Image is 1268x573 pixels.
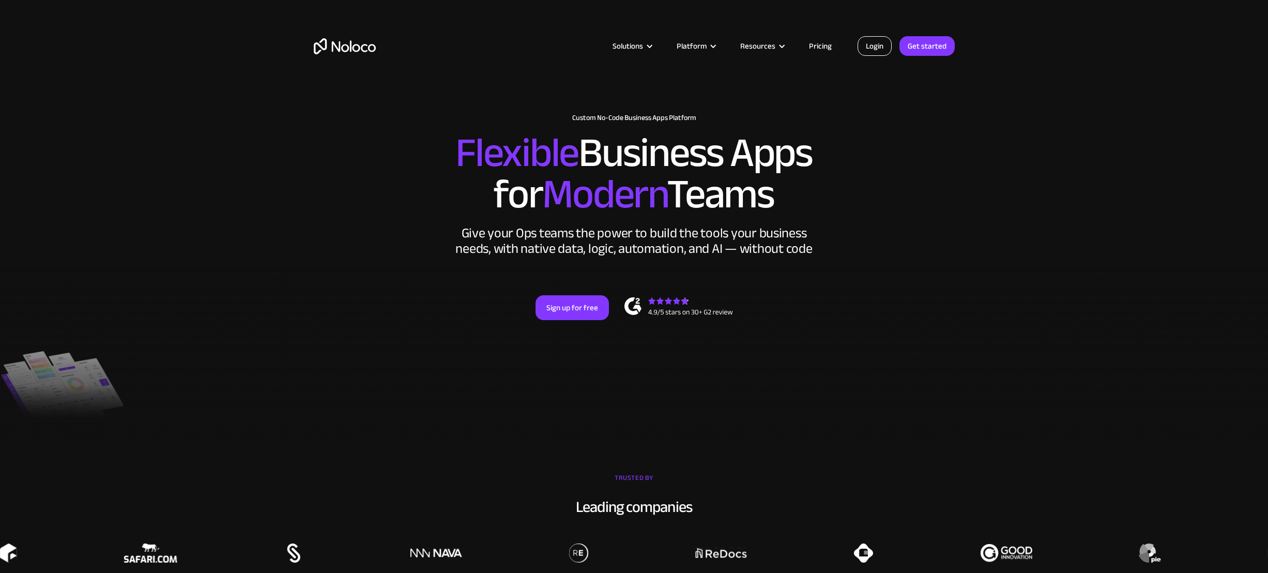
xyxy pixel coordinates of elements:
span: Modern [542,156,667,233]
a: Login [858,36,892,56]
a: Pricing [796,39,845,53]
a: Get started [899,36,955,56]
span: Flexible [455,114,578,191]
div: Solutions [613,39,643,53]
div: Resources [727,39,796,53]
h1: Custom No-Code Business Apps Platform [314,114,955,122]
a: Sign up for free [536,295,609,320]
div: Platform [677,39,707,53]
div: Solutions [600,39,664,53]
div: Platform [664,39,727,53]
div: Resources [740,39,775,53]
div: Give your Ops teams the power to build the tools your business needs, with native data, logic, au... [453,225,815,257]
a: home [314,38,376,54]
h2: Business Apps for Teams [314,132,955,215]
